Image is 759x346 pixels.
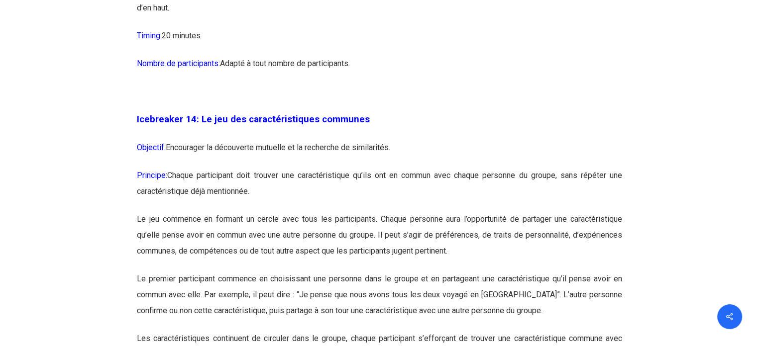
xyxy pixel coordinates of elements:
[137,56,622,84] p: Adapté à tout nombre de participants.
[137,171,167,180] span: Principe:
[137,59,220,68] span: Nombre de participants:
[137,211,622,271] p: Le jeu commence en formant un cercle avec tous les participants. Chaque personne aura l’opportuni...
[137,114,370,125] span: Icebreaker 14: Le jeu des caractéristiques communes
[137,31,162,40] span: Timing:
[137,143,166,152] span: Objectif:
[137,271,622,331] p: Le premier participant commence en choisissant une personne dans le groupe et en partageant une c...
[137,140,622,168] p: Encourager la découverte mutuelle et la recherche de similarités.
[137,168,622,211] p: Chaque participant doit trouver une caractéristique qu’ils ont en commun avec chaque personne du ...
[137,28,622,56] p: 20 minutes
